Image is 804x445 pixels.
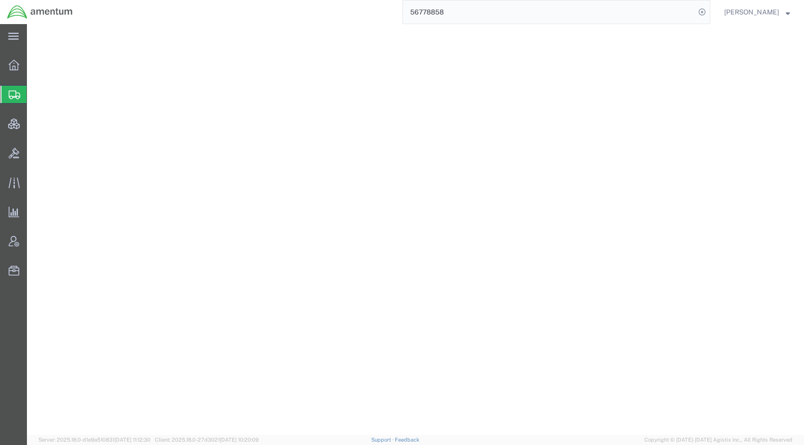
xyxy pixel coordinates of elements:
[371,437,395,443] a: Support
[155,437,259,443] span: Client: 2025.18.0-27d3021
[38,437,151,443] span: Server: 2025.18.0-d1e9a510831
[403,0,695,24] input: Search for shipment number, reference number
[27,24,804,435] iframe: FS Legacy Container
[644,436,792,444] span: Copyright © [DATE]-[DATE] Agistix Inc., All Rights Reserved
[220,437,259,443] span: [DATE] 10:20:09
[724,7,779,17] span: Kent Gilman
[7,5,73,19] img: logo
[114,437,151,443] span: [DATE] 11:12:30
[724,6,791,18] button: [PERSON_NAME]
[395,437,419,443] a: Feedback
